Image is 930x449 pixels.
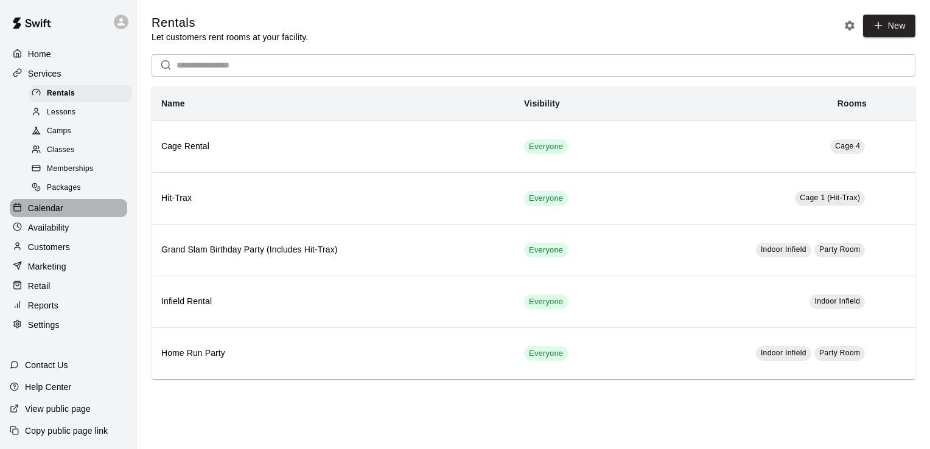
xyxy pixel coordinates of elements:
[524,296,568,308] span: Everyone
[814,297,860,305] span: Indoor Infield
[47,163,93,175] span: Memberships
[161,140,505,153] h6: Cage Rental
[161,192,505,205] h6: Hit-Trax
[819,349,860,357] span: Party Room
[28,319,60,331] p: Settings
[29,122,137,141] a: Camps
[10,45,127,63] a: Home
[25,381,71,393] p: Help Center
[819,245,860,254] span: Party Room
[25,403,91,415] p: View public page
[863,15,915,37] a: New
[161,99,185,108] b: Name
[47,88,75,100] span: Rentals
[837,99,867,108] b: Rooms
[28,48,51,60] p: Home
[10,316,127,334] a: Settings
[28,221,69,234] p: Availability
[761,349,806,357] span: Indoor Infield
[10,277,127,295] a: Retail
[47,144,74,156] span: Classes
[29,161,132,178] div: Memberships
[47,125,71,137] span: Camps
[524,99,560,108] b: Visibility
[152,31,308,43] p: Let customers rent rooms at your facility.
[10,257,127,276] a: Marketing
[29,103,137,122] a: Lessons
[524,245,568,256] span: Everyone
[524,243,568,257] div: This service is visible to all of your customers
[29,141,137,160] a: Classes
[28,202,63,214] p: Calendar
[29,142,132,159] div: Classes
[47,106,76,119] span: Lessons
[524,191,568,206] div: This service is visible to all of your customers
[524,346,568,361] div: This service is visible to all of your customers
[28,260,66,273] p: Marketing
[161,347,505,360] h6: Home Run Party
[28,280,51,292] p: Retail
[29,85,132,102] div: Rentals
[10,218,127,237] a: Availability
[10,238,127,256] a: Customers
[524,193,568,204] span: Everyone
[524,348,568,360] span: Everyone
[28,241,70,253] p: Customers
[25,359,68,371] p: Contact Us
[761,245,806,254] span: Indoor Infield
[161,243,505,257] h6: Grand Slam Birthday Party (Includes Hit-Trax)
[10,199,127,217] a: Calendar
[835,142,860,150] span: Cage 4
[152,86,915,379] table: simple table
[524,139,568,154] div: This service is visible to all of your customers
[524,141,568,153] span: Everyone
[29,179,132,197] div: Packages
[29,179,137,198] a: Packages
[29,160,137,179] a: Memberships
[25,425,108,437] p: Copy public page link
[28,68,61,80] p: Services
[28,299,58,312] p: Reports
[152,15,308,31] h5: Rentals
[524,294,568,309] div: This service is visible to all of your customers
[29,84,137,103] a: Rentals
[10,64,127,83] a: Services
[29,123,132,140] div: Camps
[841,16,859,35] button: Rental settings
[800,193,860,202] span: Cage 1 (Hit-Trax)
[47,182,81,194] span: Packages
[29,104,132,121] div: Lessons
[161,295,505,308] h6: Infield Rental
[10,296,127,315] a: Reports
